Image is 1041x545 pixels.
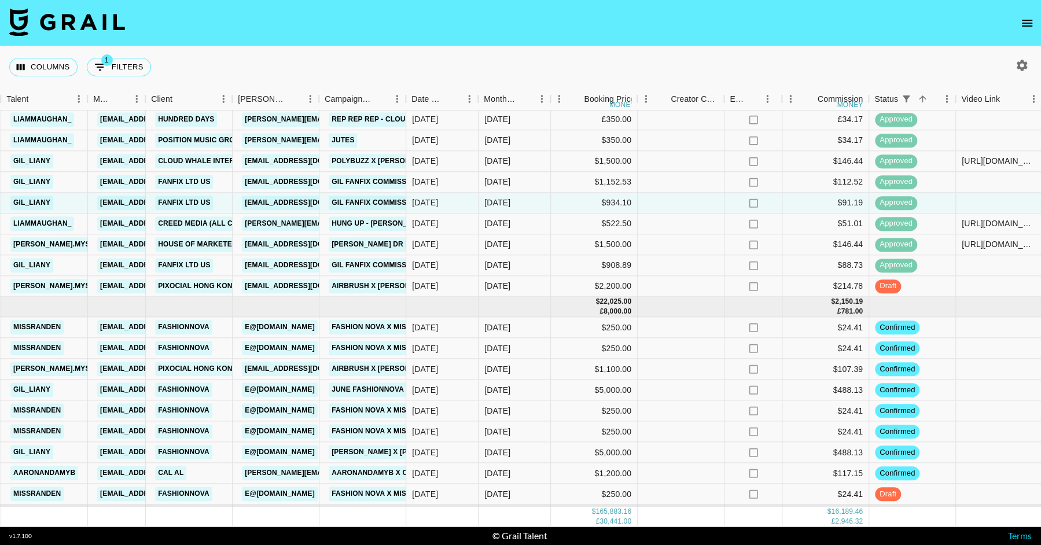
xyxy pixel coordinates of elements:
div: 13/08/2025 [412,363,438,375]
div: Sep '25 [484,405,510,417]
span: approved [875,260,917,271]
a: [EMAIL_ADDRESS][DOMAIN_NAME] [97,279,227,293]
a: [EMAIL_ADDRESS][DOMAIN_NAME] [97,320,227,334]
a: [EMAIL_ADDRESS][DOMAIN_NAME] [97,362,227,376]
div: 14/08/2025 [412,238,438,250]
div: 781.00 [841,307,863,316]
span: draft [875,488,901,499]
div: $88.73 [782,255,869,276]
span: approved [875,218,917,229]
a: Gil Fanfix Commission [329,196,422,210]
a: [PERSON_NAME][EMAIL_ADDRESS][DOMAIN_NAME] [242,112,431,127]
a: [EMAIL_ADDRESS][DOMAIN_NAME] [242,258,371,272]
div: $1,100.00 [551,359,638,380]
button: Menu [550,90,568,108]
div: $250.00 [551,484,638,505]
a: e@[DOMAIN_NAME] [242,320,318,334]
a: Creed Media (All Campaigns) [155,216,275,231]
a: [PERSON_NAME].mysz [10,237,97,252]
a: Gil Fanfix Commission [329,175,422,189]
a: Airbrush X [PERSON_NAME] September [329,362,486,376]
div: money [837,101,863,108]
div: https://www.instagram.com/p/DNoKqy8Ixva/?hl=en [962,218,1036,229]
a: gil_liany [10,154,53,168]
button: Sort [654,91,671,107]
a: FanFix Ltd US [155,196,213,210]
a: [EMAIL_ADDRESS][DOMAIN_NAME] [97,133,227,148]
div: Client [145,88,232,111]
a: liammaughan_ [10,216,74,231]
a: missranden [10,341,64,355]
button: Menu [128,90,145,108]
button: Sort [372,91,388,107]
div: $146.44 [782,234,869,255]
a: [EMAIL_ADDRESS][DOMAIN_NAME] [97,382,227,397]
a: liammaughan_ [10,112,74,127]
a: Fashionnova [155,341,212,355]
div: 18/08/2025 [412,176,438,187]
a: [EMAIL_ADDRESS][DOMAIN_NAME] [97,112,227,127]
div: 06/08/2025 [412,113,438,125]
a: Fashionnova [155,382,212,397]
div: 06/08/2025 [412,134,438,146]
span: approved [875,156,917,167]
div: Manager [93,88,112,111]
button: Menu [70,90,87,108]
a: [EMAIL_ADDRESS][DOMAIN_NAME] [97,258,227,272]
a: gil_liany [10,258,53,272]
a: House of Marketers [155,237,245,252]
div: $250.00 [551,505,638,525]
div: Campaign (Type) [319,88,406,111]
a: [EMAIL_ADDRESS][DOMAIN_NAME] [242,237,371,252]
a: [EMAIL_ADDRESS][DOMAIN_NAME] [97,466,227,480]
span: confirmed [875,405,919,416]
div: 04/08/2025 [412,259,438,271]
div: $5,000.00 [551,442,638,463]
div: 02/06/2025 [412,384,438,396]
div: [PERSON_NAME] [238,88,285,111]
div: Campaign (Type) [325,88,372,111]
div: $ [595,297,599,307]
span: confirmed [875,384,919,395]
a: [EMAIL_ADDRESS][DOMAIN_NAME] [97,196,227,210]
div: $107.39 [782,359,869,380]
div: Creator Commmission Override [637,88,724,111]
a: [EMAIL_ADDRESS][DOMAIN_NAME] [97,237,227,252]
a: Rep Rep Rep - Cloud 9 [329,112,420,127]
a: gil_liany [10,382,53,397]
img: Grail Talent [9,8,125,36]
div: money [609,101,635,108]
div: $24.41 [782,484,869,505]
a: gil_liany [10,445,53,459]
div: $5,000.00 [551,380,638,400]
a: Pixocial Hong Kong Limited [155,279,271,293]
a: Fashion Nova X Missranden [329,320,444,334]
div: Sep '25 [484,426,510,437]
div: $91.19 [782,193,869,213]
button: Menu [782,90,799,108]
div: $24.41 [782,505,869,525]
div: Month Due [478,88,550,111]
span: approved [875,176,917,187]
div: £ [599,307,604,316]
div: $934.10 [551,193,638,213]
a: Cloud Whale Interactive Technology LLC [155,154,330,168]
div: $350.00 [551,130,638,151]
div: Date Created [406,88,478,111]
div: Sep '25 [484,343,510,354]
button: Sort [285,91,301,107]
a: liammaughan_ [10,133,74,148]
div: $1,152.53 [551,172,638,193]
div: 18/08/2025 [412,197,438,208]
button: Menu [938,90,955,108]
div: Booker [232,88,319,111]
a: Fashion Nova X Missranden [329,403,444,418]
a: e@[DOMAIN_NAME] [242,445,318,459]
div: 11/08/2025 [412,280,438,292]
div: $1,500.00 [551,234,638,255]
div: 13/08/2025 [412,218,438,229]
a: Fashionnova [155,424,212,439]
a: missranden [10,424,64,439]
a: Gil Fanfix Commission [329,258,422,272]
a: [EMAIL_ADDRESS][DOMAIN_NAME] [97,403,227,418]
